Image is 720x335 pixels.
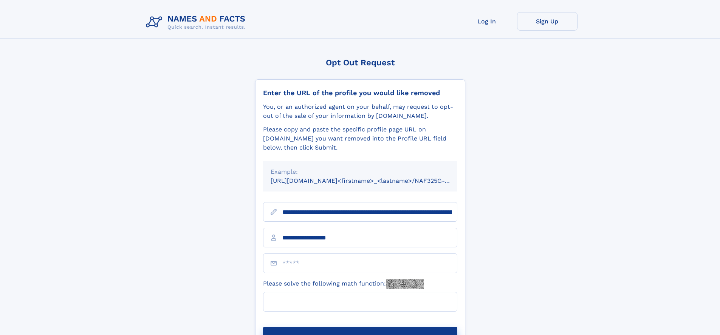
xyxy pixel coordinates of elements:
[263,279,424,289] label: Please solve the following math function:
[263,125,457,152] div: Please copy and paste the specific profile page URL on [DOMAIN_NAME] you want removed into the Pr...
[263,102,457,120] div: You, or an authorized agent on your behalf, may request to opt-out of the sale of your informatio...
[271,167,450,176] div: Example:
[517,12,578,31] a: Sign Up
[457,12,517,31] a: Log In
[143,12,252,32] img: Logo Names and Facts
[255,58,465,67] div: Opt Out Request
[271,177,472,184] small: [URL][DOMAIN_NAME]<firstname>_<lastname>/NAF325G-xxxxxxxx
[263,89,457,97] div: Enter the URL of the profile you would like removed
